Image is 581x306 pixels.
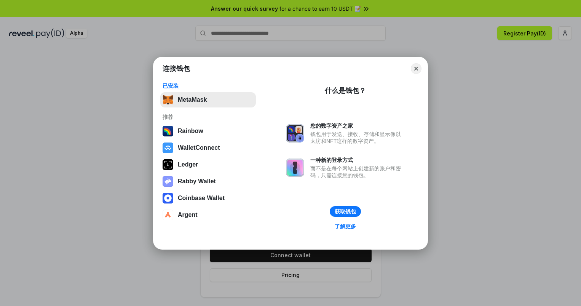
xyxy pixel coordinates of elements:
div: 而不是在每个网站上创建新的账户和密码，只需连接您的钱包。 [310,165,405,179]
img: svg+xml,%3Csvg%20width%3D%2228%22%20height%3D%2228%22%20viewBox%3D%220%200%2028%2028%22%20fill%3D... [163,143,173,153]
img: svg+xml,%3Csvg%20width%3D%22120%22%20height%3D%22120%22%20viewBox%3D%220%200%20120%20120%22%20fil... [163,126,173,136]
div: 一种新的登录方式 [310,157,405,163]
img: svg+xml,%3Csvg%20xmlns%3D%22http%3A%2F%2Fwww.w3.org%2F2000%2Fsvg%22%20fill%3D%22none%22%20viewBox... [286,159,304,177]
button: MetaMask [160,92,256,107]
button: 获取钱包 [330,206,361,217]
a: 了解更多 [330,221,361,231]
div: Ledger [178,161,198,168]
h1: 连接钱包 [163,64,190,73]
div: 您的数字资产之家 [310,122,405,129]
div: MetaMask [178,96,207,103]
div: 推荐 [163,114,254,120]
button: Argent [160,207,256,223]
div: Coinbase Wallet [178,195,225,202]
div: 已安装 [163,82,254,89]
div: 钱包用于发送、接收、存储和显示像以太坊和NFT这样的数字资产。 [310,131,405,144]
button: Coinbase Wallet [160,191,256,206]
button: Close [411,63,421,74]
div: WalletConnect [178,144,220,151]
img: svg+xml,%3Csvg%20xmlns%3D%22http%3A%2F%2Fwww.w3.org%2F2000%2Fsvg%22%20width%3D%2228%22%20height%3... [163,159,173,170]
button: Rainbow [160,123,256,139]
button: WalletConnect [160,140,256,155]
img: svg+xml,%3Csvg%20fill%3D%22none%22%20height%3D%2233%22%20viewBox%3D%220%200%2035%2033%22%20width%... [163,95,173,105]
button: Ledger [160,157,256,172]
img: svg+xml,%3Csvg%20width%3D%2228%22%20height%3D%2228%22%20viewBox%3D%220%200%2028%2028%22%20fill%3D... [163,193,173,203]
div: 什么是钱包？ [325,86,366,95]
div: 了解更多 [335,223,356,230]
div: Argent [178,211,198,218]
img: svg+xml,%3Csvg%20width%3D%2228%22%20height%3D%2228%22%20viewBox%3D%220%200%2028%2028%22%20fill%3D... [163,210,173,220]
div: Rabby Wallet [178,178,216,185]
img: svg+xml,%3Csvg%20xmlns%3D%22http%3A%2F%2Fwww.w3.org%2F2000%2Fsvg%22%20fill%3D%22none%22%20viewBox... [163,176,173,187]
button: Rabby Wallet [160,174,256,189]
img: svg+xml,%3Csvg%20xmlns%3D%22http%3A%2F%2Fwww.w3.org%2F2000%2Fsvg%22%20fill%3D%22none%22%20viewBox... [286,124,304,143]
div: 获取钱包 [335,208,356,215]
div: Rainbow [178,128,203,135]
